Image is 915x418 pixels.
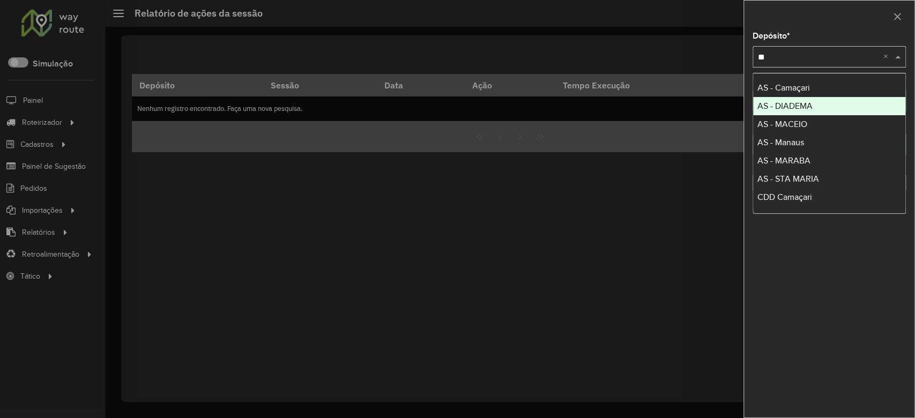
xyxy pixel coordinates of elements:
span: Clear all [883,50,892,63]
span: AS - MARABA [757,156,810,165]
span: AS - MACEIO [757,120,807,129]
span: AS - Camaçari [757,83,810,92]
ng-dropdown-panel: Options list [753,73,906,214]
span: AS - STA MARIA [757,174,819,183]
span: AS - Manaus [757,138,804,147]
label: Depósito [753,29,790,42]
span: AS - DIADEMA [757,101,813,110]
span: CDD Camaçari [757,192,812,201]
